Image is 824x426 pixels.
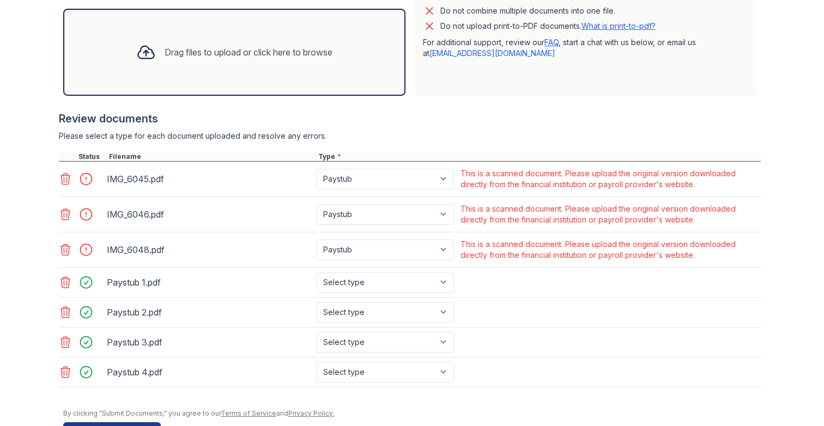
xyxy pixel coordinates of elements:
p: Do not upload print-to-PDF documents. [440,21,656,32]
a: What is print-to-pdf? [581,21,656,30]
div: Drag files to upload or click here to browse [165,46,332,59]
div: This is a scanned document. Please upload the original version downloaded directly from the finan... [461,168,759,190]
a: Terms of Service [221,409,276,417]
div: This is a scanned document. Please upload the original version downloaded directly from the finan... [461,239,759,261]
div: Please select a type for each document uploaded and resolve any errors. [59,131,761,141]
div: Do not combine multiple documents into one file. [440,4,615,17]
div: Paystub 2.pdf [107,304,312,321]
div: IMG_6048.pdf [107,241,312,258]
div: IMG_6045.pdf [107,170,312,188]
div: By clicking "Submit Documents," you agree to our and [63,409,761,418]
div: Status [76,152,107,161]
div: Type [316,152,761,161]
a: FAQ [544,38,559,47]
div: Review documents [59,111,761,126]
div: Paystub 3.pdf [107,334,312,351]
div: IMG_6046.pdf [107,206,312,223]
div: This is a scanned document. Please upload the original version downloaded directly from the finan... [461,203,759,225]
a: Privacy Policy. [288,409,334,417]
p: For additional support, review our , start a chat with us below, or email us at [423,37,748,59]
div: Paystub 1.pdf [107,274,312,291]
div: Paystub 4.pdf [107,363,312,381]
div: Filename [107,152,316,161]
a: [EMAIL_ADDRESS][DOMAIN_NAME] [429,48,555,58]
